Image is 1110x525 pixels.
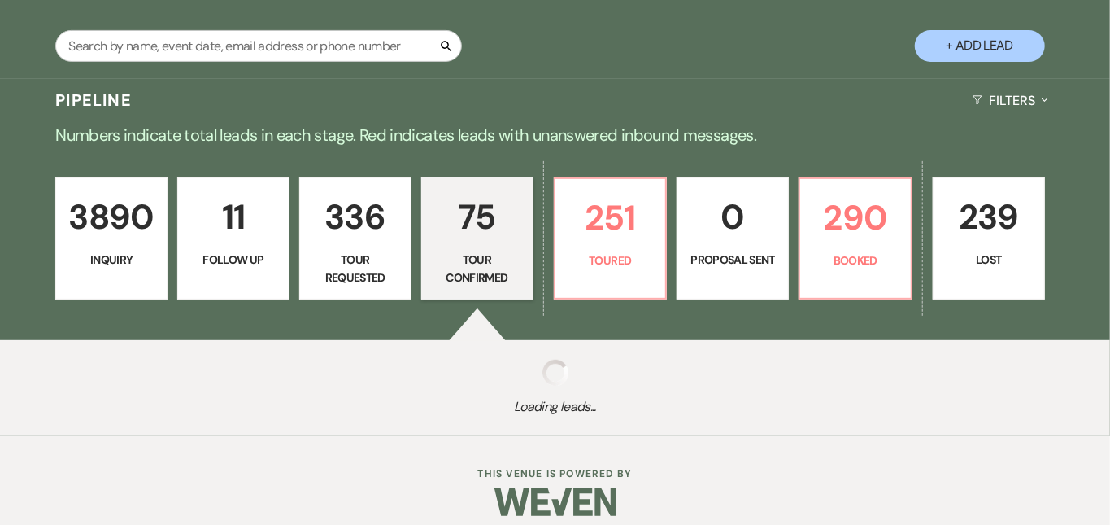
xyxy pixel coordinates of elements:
[687,190,778,244] p: 0
[933,177,1045,300] a: 239Lost
[310,251,401,287] p: Tour Requested
[55,397,1055,417] span: Loading leads...
[55,89,132,112] h3: Pipeline
[810,190,901,245] p: 290
[188,190,279,244] p: 11
[943,251,1034,269] p: Lost
[687,251,778,269] p: Proposal Sent
[55,177,168,300] a: 3890Inquiry
[310,190,401,244] p: 336
[188,251,279,269] p: Follow Up
[432,190,523,244] p: 75
[554,177,668,300] a: 251Toured
[943,190,1034,244] p: 239
[299,177,411,300] a: 336Tour Requested
[177,177,289,300] a: 11Follow Up
[810,252,901,269] p: Booked
[542,360,568,386] img: loading spinner
[677,177,789,300] a: 0Proposal Sent
[432,251,523,287] p: Tour Confirmed
[565,190,656,245] p: 251
[55,30,462,62] input: Search by name, event date, email address or phone number
[565,252,656,269] p: Toured
[66,190,157,244] p: 3890
[66,251,157,269] p: Inquiry
[915,30,1045,62] button: + Add Lead
[421,177,533,300] a: 75Tour Confirmed
[966,79,1055,122] button: Filters
[799,177,912,300] a: 290Booked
